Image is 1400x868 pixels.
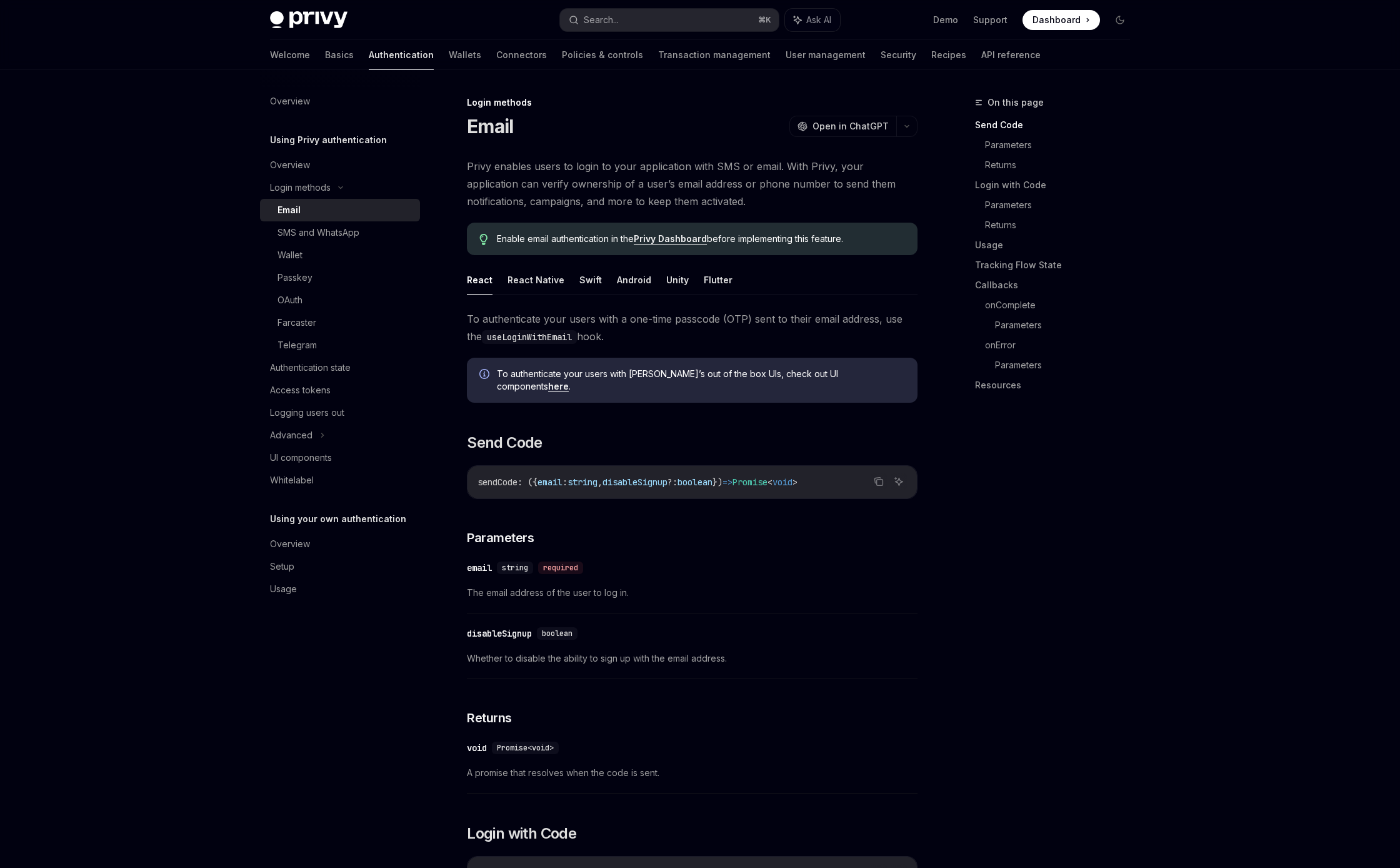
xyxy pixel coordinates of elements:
[538,562,583,574] div: required
[617,265,651,295] button: Android
[277,293,302,308] div: OAuth
[260,469,420,492] a: Whitelabel
[270,11,347,29] img: dark logo
[497,233,905,245] span: Enable email authentication in the before implementing this feature.
[1022,10,1100,30] a: Dashboard
[704,265,732,295] button: Flutter
[479,234,488,245] svg: Tip
[1032,14,1081,26] span: Dashboard
[722,477,732,488] span: =>
[260,447,420,469] a: UI components
[277,338,317,353] div: Telegram
[369,40,434,70] a: Authentication
[772,477,792,488] span: void
[975,255,1140,275] a: Tracking Flow State
[270,559,294,574] div: Setup
[467,96,917,109] div: Login methods
[931,40,966,70] a: Recipes
[467,433,542,453] span: Send Code
[260,578,420,600] a: Usage
[260,356,420,379] a: Authentication state
[712,477,722,488] span: })
[507,265,564,295] button: React Native
[270,360,351,375] div: Authentication state
[467,265,492,295] button: React
[995,315,1140,335] a: Parameters
[277,270,312,285] div: Passkey
[260,244,420,266] a: Wallet
[975,275,1140,295] a: Callbacks
[260,401,420,424] a: Logging users out
[789,116,896,137] button: Open in ChatGPT
[270,582,297,597] div: Usage
[277,315,316,330] div: Farcaster
[260,334,420,356] a: Telegram
[277,225,359,240] div: SMS and WhatsApp
[677,477,712,488] span: boolean
[985,295,1140,315] a: onComplete
[467,585,917,600] span: The email address of the user to log in.
[260,90,420,113] a: Overview
[467,742,487,754] div: void
[881,40,916,70] a: Security
[597,477,602,488] span: ,
[467,765,917,780] span: A promise that resolves when the code is sent.
[891,473,907,490] button: Ask AI
[260,154,420,176] a: Overview
[260,289,420,311] a: OAuth
[467,158,917,210] span: Privy enables users to login to your application with SMS or email. With Privy, your application ...
[975,115,1140,135] a: Send Code
[981,40,1041,70] a: API reference
[449,40,481,70] a: Wallets
[270,94,310,109] div: Overview
[482,330,577,344] code: useLoginWithEmail
[467,529,534,547] span: Parameters
[560,9,779,31] button: Search...⌘K
[786,40,866,70] a: User management
[985,195,1140,215] a: Parameters
[767,477,772,488] span: <
[562,477,567,488] span: :
[270,133,387,148] h5: Using Privy authentication
[785,9,840,31] button: Ask AI
[975,235,1140,255] a: Usage
[496,40,547,70] a: Connectors
[975,175,1140,195] a: Login with Code
[270,473,314,488] div: Whitelabel
[260,533,420,555] a: Overview
[260,266,420,289] a: Passkey
[467,709,512,727] span: Returns
[933,14,958,26] a: Demo
[260,199,420,221] a: Email
[270,450,332,465] div: UI components
[812,120,889,133] span: Open in ChatGPT
[467,627,532,640] div: disableSignup
[467,310,917,345] span: To authenticate your users with a one-time passcode (OTP) sent to their email address, use the hook.
[732,477,767,488] span: Promise
[1110,10,1130,30] button: Toggle dark mode
[277,203,301,218] div: Email
[567,477,597,488] span: string
[542,628,572,638] span: boolean
[792,477,797,488] span: >
[584,13,619,28] div: Search...
[270,40,310,70] a: Welcome
[995,355,1140,375] a: Parameters
[973,14,1007,26] a: Support
[497,743,554,753] span: Promise<void>
[975,375,1140,395] a: Resources
[270,158,310,173] div: Overview
[517,477,537,488] span: : ({
[497,368,905,393] span: To authenticate your users with [PERSON_NAME]’s out of the box UIs, check out UI components .
[658,40,771,70] a: Transaction management
[634,233,707,245] a: Privy Dashboard
[562,40,643,70] a: Policies & controls
[467,651,917,666] span: Whether to disable the ability to sign up with the email address.
[270,428,312,443] div: Advanced
[502,563,528,573] span: string
[260,379,420,401] a: Access tokens
[579,265,602,295] button: Swift
[871,473,887,490] button: Copy the contents from the code block
[806,14,831,26] span: Ask AI
[467,824,576,844] span: Login with Code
